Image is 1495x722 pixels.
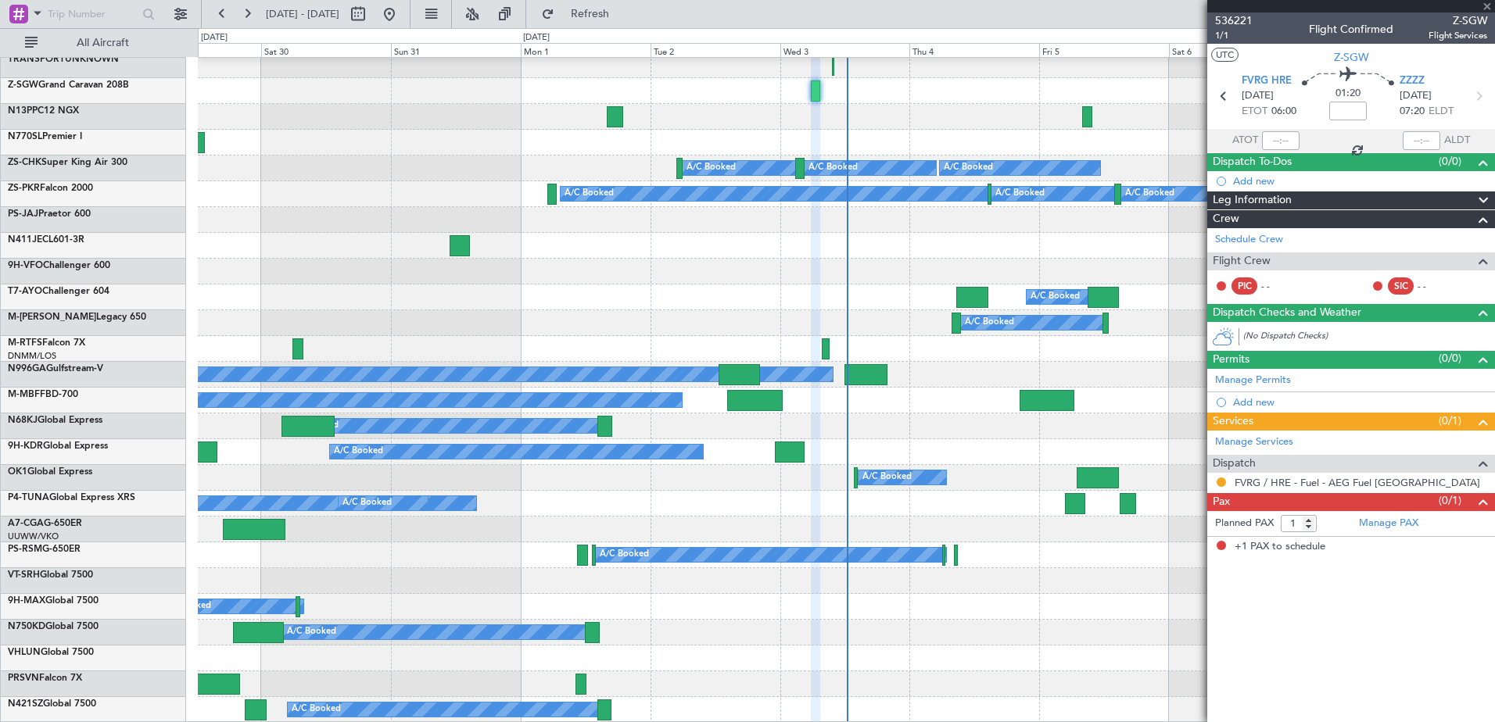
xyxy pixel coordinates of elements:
[8,493,49,502] span: P4-TUNA
[8,390,45,399] span: M-MBFF
[1242,104,1267,120] span: ETOT
[8,467,27,477] span: OK1
[1242,73,1292,89] span: FVRG HRE
[8,158,127,167] a: ZS-CHKSuper King Air 300
[1400,88,1432,104] span: [DATE]
[1211,48,1239,62] button: UTC
[1125,182,1174,206] div: A/C Booked
[41,38,165,48] span: All Aircraft
[8,184,93,193] a: ZS-PKRFalcon 2000
[8,519,82,528] a: A7-CGAG-650ER
[1215,13,1253,29] span: 536221
[8,235,42,245] span: N411JE
[8,106,79,116] a: N13PPC12 NGX
[1334,49,1368,66] span: Z-SGW
[1388,277,1414,295] div: SIC
[995,182,1045,206] div: A/C Booked
[1232,133,1258,148] span: ATOT
[1213,210,1239,228] span: Crew
[8,209,38,219] span: PS-JAJ
[651,43,780,57] div: Tue 2
[565,182,614,206] div: A/C Booked
[8,287,109,296] a: T7-AYOChallenger 604
[1359,516,1418,531] a: Manage PAX
[8,338,85,348] a: M-RTFSFalcon 7X
[521,43,651,57] div: Mon 1
[944,156,993,180] div: A/C Booked
[8,648,41,657] span: VHLUN
[1233,395,1487,409] div: Add new
[862,466,912,489] div: A/C Booked
[1213,304,1361,322] span: Dispatch Checks and Weather
[1429,13,1487,29] span: Z-SGW
[1418,279,1453,293] div: - -
[1439,153,1461,170] span: (0/0)
[1439,350,1461,366] span: (0/0)
[1429,104,1454,120] span: ELDT
[8,313,146,322] a: M-[PERSON_NAME]Legacy 650
[1213,351,1249,369] span: Permits
[8,313,96,322] span: M-[PERSON_NAME]
[1335,86,1361,102] span: 01:20
[1215,232,1283,248] a: Schedule Crew
[1213,493,1230,511] span: Pax
[8,519,44,528] span: A7-CGA
[1215,373,1291,388] a: Manage Permits
[1439,413,1461,429] span: (0/1)
[8,261,43,270] span: 9H-VFO
[1309,21,1393,38] div: Flight Confirmed
[8,184,40,193] span: ZS-PKR
[534,2,628,27] button: Refresh
[17,30,170,55] button: All Aircraft
[8,416,102,425] a: N68KJGlobal Express
[1213,455,1256,473] span: Dispatch
[8,158,41,167] span: ZS-CHK
[1213,413,1253,431] span: Services
[48,2,138,26] input: Trip Number
[8,209,91,219] a: PS-JAJPraetor 600
[8,132,42,141] span: N770SL
[261,43,391,57] div: Sat 30
[1215,434,1293,450] a: Manage Services
[1213,252,1271,270] span: Flight Crew
[965,311,1014,334] div: A/C Booked
[8,545,42,554] span: PS-RSM
[1233,174,1487,188] div: Add new
[8,80,38,90] span: Z-SGW
[8,570,93,580] a: VT-SRHGlobal 7500
[1169,43,1299,57] div: Sat 6
[8,699,43,709] span: N421SZ
[8,622,45,631] span: N750KD
[8,622,99,631] a: N750KDGlobal 7500
[266,7,339,21] span: [DATE] - [DATE]
[342,491,392,515] div: A/C Booked
[557,9,623,20] span: Refresh
[8,674,82,683] a: PRSVNFalcon 7X
[8,261,110,270] a: 9H-VFOChallenger 600
[1031,285,1080,309] div: A/C Booked
[909,43,1039,57] div: Thu 4
[1235,539,1325,555] span: +1 PAX to schedule
[8,699,96,709] a: N421SZGlobal 7500
[1039,43,1169,57] div: Fri 5
[8,648,94,657] a: VHLUNGlobal 7500
[8,80,129,90] a: Z-SGWGrand Caravan 208B
[1439,492,1461,509] span: (0/1)
[334,440,383,463] div: A/C Booked
[1215,29,1253,42] span: 1/1
[8,55,65,64] span: TRANSPORT
[8,235,84,245] a: N411JECL601-3R
[1243,330,1495,346] div: (No Dispatch Checks)
[1231,277,1257,295] div: PIC
[808,156,858,180] div: A/C Booked
[8,287,42,296] span: T7-AYO
[1215,516,1274,531] label: Planned PAX
[1261,279,1296,293] div: - -
[1242,88,1274,104] span: [DATE]
[1213,153,1292,171] span: Dispatch To-Dos
[780,43,910,57] div: Wed 3
[8,390,78,399] a: M-MBFFBD-700
[8,441,43,451] span: 9H-KDR
[687,156,736,180] div: A/C Booked
[8,596,99,606] a: 9H-MAXGlobal 7500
